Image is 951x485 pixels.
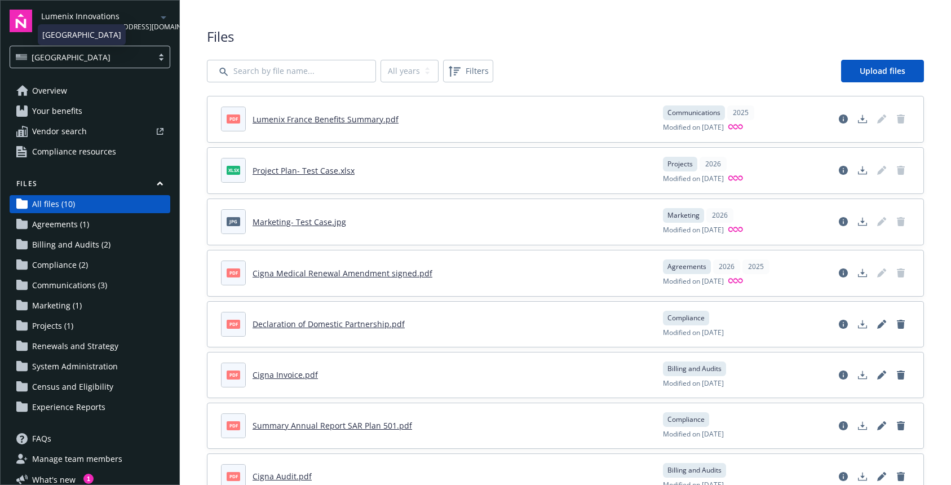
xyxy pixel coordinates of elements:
[873,110,891,128] span: Edit document
[667,108,720,118] span: Communications
[853,161,872,179] a: Download document
[466,65,489,77] span: Filters
[207,60,376,82] input: Search by file name...
[41,22,157,32] span: [PERSON_NAME][EMAIL_ADDRESS][DOMAIN_NAME]
[663,174,724,184] span: Modified on [DATE]
[32,236,110,254] span: Billing and Audits (2)
[10,358,170,376] a: System Administration
[667,159,693,169] span: Projects
[32,51,110,63] span: [GEOGRAPHIC_DATA]
[445,62,491,80] span: Filters
[10,102,170,120] a: Your benefits
[713,259,740,274] div: 2026
[41,10,170,32] button: Lumenix Innovations[PERSON_NAME][EMAIL_ADDRESS][DOMAIN_NAME]arrowDropDown
[10,297,170,315] a: Marketing (1)
[253,268,432,279] a: Cigna Medical Renewal Amendment signed.pdf
[873,366,891,384] a: Edit document
[706,208,733,223] div: 2026
[227,268,240,277] span: pdf
[227,166,240,174] span: xlsx
[253,319,405,329] a: Declaration of Domestic Partnership.pdf
[32,122,87,140] span: Vendor search
[853,110,872,128] a: Download document
[892,315,910,333] a: Delete document
[32,102,82,120] span: Your benefits
[834,161,852,179] a: View file details
[10,276,170,294] a: Communications (3)
[253,369,318,380] a: Cigna Invoice.pdf
[83,474,94,484] div: 1
[853,264,872,282] a: Download document
[10,337,170,355] a: Renewals and Strategy
[873,161,891,179] span: Edit document
[32,337,118,355] span: Renewals and Strategy
[32,82,67,100] span: Overview
[10,82,170,100] a: Overview
[663,328,724,338] span: Modified on [DATE]
[227,320,240,328] span: pdf
[10,10,32,32] img: navigator-logo.svg
[32,276,107,294] span: Communications (3)
[10,317,170,335] a: Projects (1)
[892,417,910,435] a: Delete document
[10,143,170,161] a: Compliance resources
[253,217,346,227] a: Marketing- Test Case.jpg
[227,371,240,379] span: pdf
[663,225,724,236] span: Modified on [DATE]
[32,358,118,376] span: System Administration
[32,297,82,315] span: Marketing (1)
[667,415,705,425] span: Compliance
[667,313,705,323] span: Compliance
[32,195,75,213] span: All files (10)
[32,378,113,396] span: Census and Eligibility
[10,398,170,416] a: Experience Reports
[227,421,240,430] span: pdf
[10,179,170,193] button: Files
[10,450,170,468] a: Manage team members
[892,110,910,128] span: Delete document
[32,215,89,233] span: Agreements (1)
[841,60,924,82] a: Upload files
[873,417,891,435] a: Edit document
[873,264,891,282] span: Edit document
[10,215,170,233] a: Agreements (1)
[32,317,73,335] span: Projects (1)
[663,276,724,287] span: Modified on [DATE]
[873,315,891,333] a: Edit document
[32,450,122,468] span: Manage team members
[853,366,872,384] a: Download document
[834,366,852,384] a: View file details
[727,105,754,120] div: 2025
[834,213,852,231] a: View file details
[227,472,240,480] span: pdf
[860,65,905,76] span: Upload files
[663,378,724,389] span: Modified on [DATE]
[10,236,170,254] a: Billing and Audits (2)
[32,256,88,274] span: Compliance (2)
[667,262,706,272] span: Agreements
[253,165,355,176] a: Project Plan- Test Case.xlsx
[700,157,727,171] div: 2026
[227,217,240,226] span: jpg
[834,417,852,435] a: View file details
[892,213,910,231] span: Delete document
[892,161,910,179] span: Delete document
[10,195,170,213] a: All files (10)
[16,51,147,63] span: [GEOGRAPHIC_DATA]
[892,264,910,282] span: Delete document
[742,259,769,274] div: 2025
[834,110,852,128] a: View file details
[253,114,399,125] a: Lumenix France Benefits Summary.pdf
[443,60,493,82] button: Filters
[667,210,700,221] span: Marketing
[853,315,872,333] a: Download document
[32,143,116,161] span: Compliance resources
[834,315,852,333] a: View file details
[32,398,105,416] span: Experience Reports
